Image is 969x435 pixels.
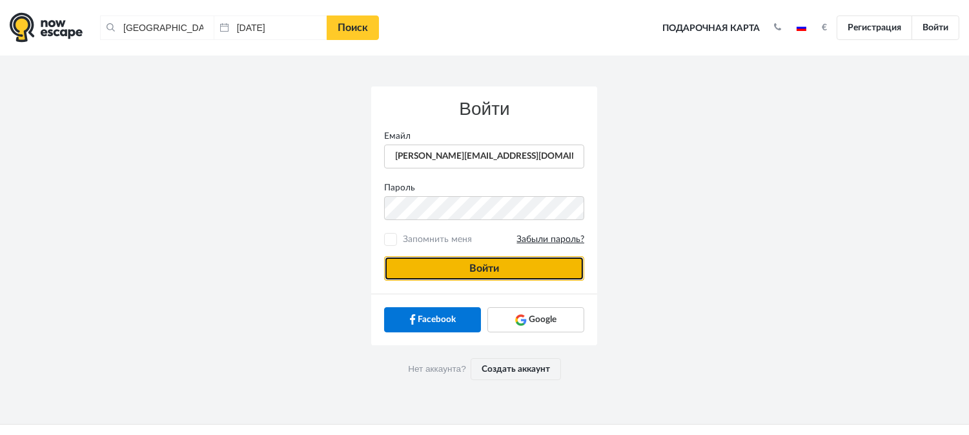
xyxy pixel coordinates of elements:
[529,313,556,326] span: Google
[837,15,912,40] a: Регистрация
[10,12,83,43] img: logo
[214,15,327,40] input: Дата
[384,256,584,281] button: Войти
[471,358,561,380] a: Создать аккаунт
[374,181,594,194] label: Пароль
[816,21,834,34] button: €
[487,307,584,332] a: Google
[327,15,379,40] a: Поиск
[400,233,584,246] span: Запомнить меня
[384,307,481,332] a: Facebook
[822,23,828,32] strong: €
[516,234,584,246] a: Забыли пароль?
[418,313,456,326] span: Facebook
[374,130,594,143] label: Емайл
[100,15,214,40] input: Город или название квеста
[384,99,584,119] h3: Войти
[371,345,597,393] div: Нет аккаунта?
[387,236,395,244] input: Запомнить меняЗабыли пароль?
[912,15,959,40] a: Войти
[658,14,764,43] a: Подарочная карта
[797,25,806,31] img: ru.jpg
